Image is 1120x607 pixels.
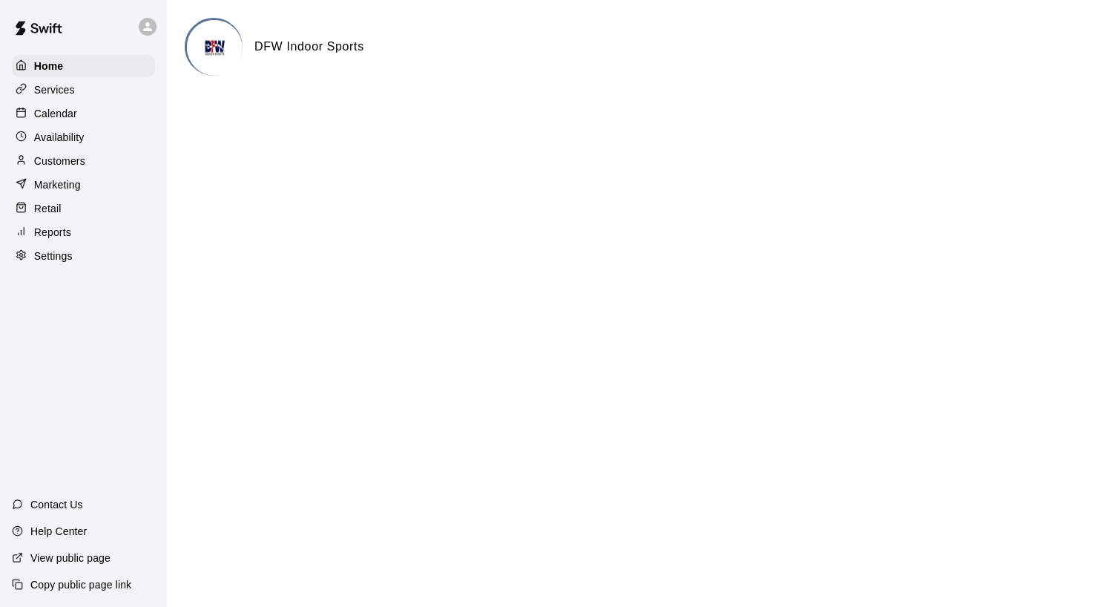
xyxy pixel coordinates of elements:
a: Marketing [12,174,155,196]
p: Help Center [30,524,87,539]
a: Customers [12,150,155,172]
p: Contact Us [30,497,83,512]
p: Calendar [34,106,77,121]
p: Home [34,59,64,73]
a: Retail [12,197,155,220]
a: Settings [12,245,155,267]
p: View public page [30,551,111,565]
p: Settings [34,249,73,263]
p: Retail [34,201,62,216]
img: DFW Indoor Sports logo [187,20,243,76]
a: Services [12,79,155,101]
p: Marketing [34,177,81,192]
a: Reports [12,221,155,243]
p: Copy public page link [30,577,131,592]
h6: DFW Indoor Sports [254,37,364,56]
a: Home [12,55,155,77]
p: Services [34,82,75,97]
a: Calendar [12,102,155,125]
p: Customers [34,154,85,168]
p: Reports [34,225,71,240]
p: Availability [34,130,85,145]
a: Availability [12,126,155,148]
